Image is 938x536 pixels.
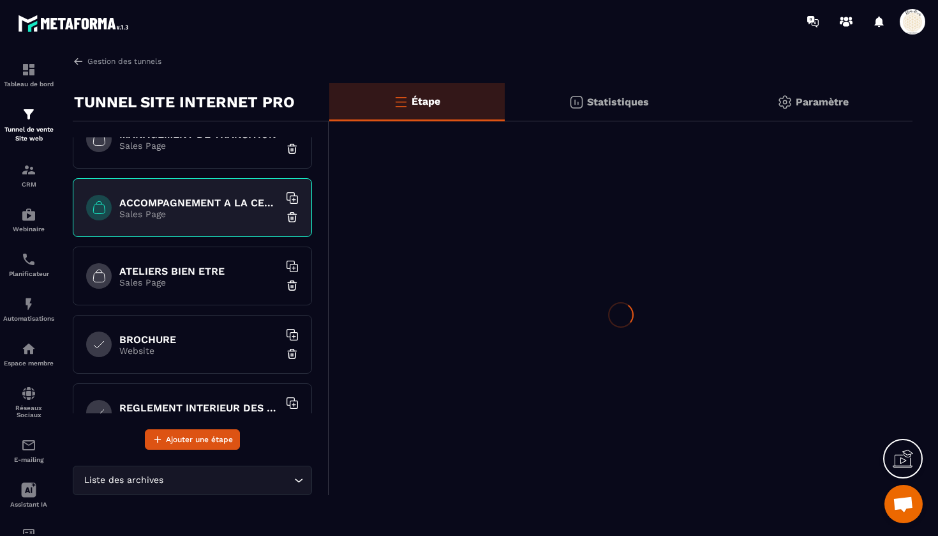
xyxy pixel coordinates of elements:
p: Planificateur [3,270,54,277]
h6: REGLEMENT INTERIEUR DES FORMATIONS [119,402,279,414]
img: formation [21,107,36,122]
a: formationformationTunnel de vente Site web [3,97,54,153]
img: automations [21,296,36,312]
p: Paramètre [796,96,849,108]
p: Tunnel de vente Site web [3,125,54,143]
p: Étape [412,95,440,107]
a: Gestion des tunnels [73,56,161,67]
img: arrow [73,56,84,67]
div: Search for option [73,466,312,495]
img: automations [21,341,36,356]
a: formationformationCRM [3,153,54,197]
button: Ajouter une étape [145,429,240,450]
a: Assistant IA [3,473,54,517]
a: formationformationTableau de bord [3,52,54,97]
img: trash [286,142,299,155]
img: logo [18,11,133,35]
img: formation [21,62,36,77]
p: CRM [3,181,54,188]
p: Sales Page [119,141,279,151]
a: emailemailE-mailing [3,428,54,473]
img: setting-gr.5f69749f.svg [777,95,793,110]
p: Espace membre [3,360,54,367]
p: Réseaux Sociaux [3,404,54,418]
input: Search for option [166,473,291,487]
a: automationsautomationsEspace membre [3,332,54,376]
div: Ouvrir le chat [884,485,923,523]
img: email [21,438,36,453]
img: scheduler [21,252,36,267]
p: Assistant IA [3,501,54,508]
p: Sales Page [119,277,279,287]
img: trash [286,348,299,360]
a: social-networksocial-networkRéseaux Sociaux [3,376,54,428]
span: Liste des archives [81,473,166,487]
a: automationsautomationsWebinaire [3,197,54,242]
img: trash [286,279,299,292]
h6: ATELIERS BIEN ETRE [119,265,279,277]
span: Ajouter une étape [166,433,233,446]
img: automations [21,207,36,222]
img: bars-o.4a397970.svg [393,94,408,109]
a: schedulerschedulerPlanificateur [3,242,54,287]
p: Automatisations [3,315,54,322]
p: Sales Page [119,209,279,219]
p: Statistiques [587,96,649,108]
p: Webinaire [3,226,54,233]
img: formation [21,162,36,178]
h6: BROCHURE [119,333,279,346]
img: social-network [21,386,36,401]
img: stats.20deebd0.svg [569,95,584,110]
p: Website [119,346,279,356]
p: Tableau de bord [3,80,54,88]
h6: ACCOMPAGNEMENT A LA CERTIFICATION HAS [119,197,279,209]
img: trash [286,211,299,224]
p: TUNNEL SITE INTERNET PRO [74,89,295,115]
p: E-mailing [3,456,54,463]
a: automationsautomationsAutomatisations [3,287,54,332]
